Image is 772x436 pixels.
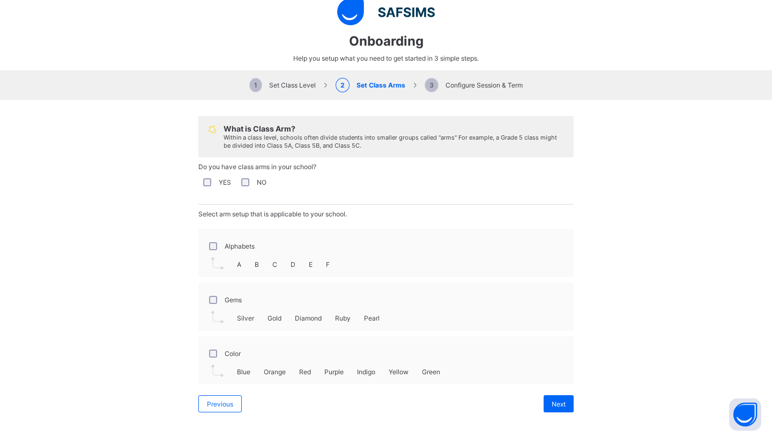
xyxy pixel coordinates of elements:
[364,314,380,322] span: Pearl
[225,296,242,304] label: Gems
[291,260,295,268] span: D
[211,365,224,377] img: pointer.7d5efa4dba55a2dde3e22c45d215a0de.svg
[389,368,409,376] span: Yellow
[309,260,313,268] span: E
[249,78,262,92] span: 1
[425,78,439,92] span: 3
[326,260,330,268] span: F
[198,210,347,218] span: Select arm setup that is applicable to your school.
[349,33,424,49] span: Onboarding
[237,368,250,376] span: Blue
[225,242,255,250] label: Alphabets
[357,368,375,376] span: Indigo
[249,81,316,89] span: Set Class Level
[257,178,266,186] label: NO
[264,368,286,376] span: Orange
[225,350,241,358] label: Color
[422,368,440,376] span: Green
[268,314,281,322] span: Gold
[272,260,277,268] span: C
[224,124,295,133] span: What is Class Arm?
[729,398,761,431] button: Open asap
[207,400,233,408] span: Previous
[198,163,316,171] span: Do you have class arms in your school?
[336,81,405,89] span: Set Class Arms
[425,81,523,89] span: Configure Session & Term
[237,314,254,322] span: Silver
[255,260,259,268] span: B
[224,134,557,149] span: Within a class level, schools often divide students into smaller groups called "arms" For example...
[299,368,311,376] span: Red
[336,78,350,92] span: 2
[335,314,351,322] span: Ruby
[211,311,224,323] img: pointer.7d5efa4dba55a2dde3e22c45d215a0de.svg
[324,368,344,376] span: Purple
[552,400,566,408] span: Next
[295,314,322,322] span: Diamond
[237,260,241,268] span: A
[219,178,231,186] label: YES
[211,257,224,270] img: pointer.7d5efa4dba55a2dde3e22c45d215a0de.svg
[293,54,479,62] span: Help you setup what you need to get started in 3 simple steps.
